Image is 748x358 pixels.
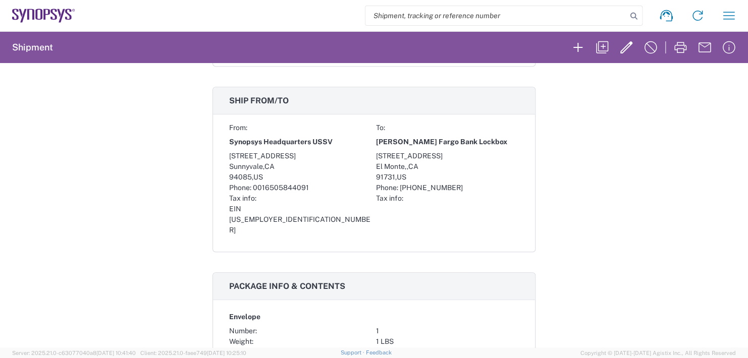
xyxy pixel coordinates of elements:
span: , [252,173,253,181]
span: Server: 2025.21.0-c63077040a8 [12,350,136,356]
a: Feedback [366,349,392,355]
span: CA [408,162,418,170]
span: 91731 [376,173,395,181]
div: 1 [376,326,519,336]
span: , [263,162,264,170]
span: Weight: [229,337,253,345]
span: [DATE] 10:25:10 [207,350,246,356]
span: Phone: [376,184,398,192]
span: [PHONE_NUMBER] [400,184,463,192]
span: Tax info: [376,194,403,202]
span: Package info & contents [229,281,345,291]
span: Ship from/to [229,96,289,105]
span: Envelope [229,312,260,322]
span: US [253,173,263,181]
span: EIN [229,205,241,213]
span: 94085 [229,173,252,181]
span: El Monte, [376,162,407,170]
span: [PERSON_NAME] Fargo Bank Lockbox [376,137,507,147]
span: From: [229,124,247,132]
span: US [397,173,406,181]
div: [STREET_ADDRESS] [229,151,372,161]
span: , [395,173,397,181]
span: Synopsys Headquarters USSV [229,137,333,147]
input: Shipment, tracking or reference number [365,6,627,25]
span: 0016505844091 [253,184,309,192]
div: 9.5 x 12.5 x 0.25 IN [376,347,519,357]
span: [DATE] 10:41:40 [96,350,136,356]
div: 1 LBS [376,336,519,347]
span: Phone: [229,184,251,192]
h2: Shipment [12,41,53,53]
a: Support [341,349,366,355]
span: Copyright © [DATE]-[DATE] Agistix Inc., All Rights Reserved [580,348,736,357]
span: Number: [229,327,257,335]
span: , [407,162,408,170]
span: [US_EMPLOYER_IDENTIFICATION_NUMBER] [229,215,370,234]
span: Client: 2025.21.0-faee749 [140,350,246,356]
span: Sunnyvale [229,162,263,170]
div: [STREET_ADDRESS] [376,151,519,161]
span: Tax info: [229,194,256,202]
span: CA [264,162,275,170]
span: To: [376,124,385,132]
